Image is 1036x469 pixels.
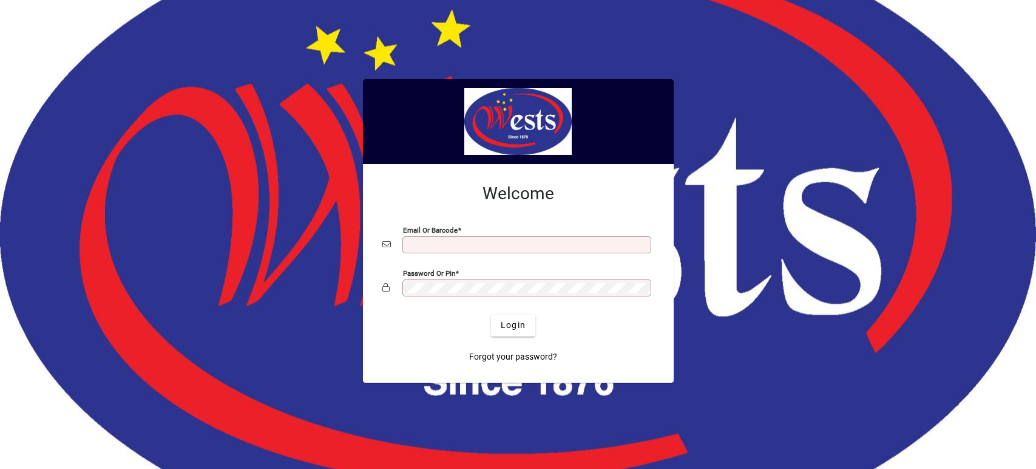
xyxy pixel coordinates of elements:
[501,319,526,332] span: Login
[403,225,458,234] mat-label: Email or Barcode
[382,183,654,204] h2: Welcome
[464,346,562,368] a: Forgot your password?
[491,315,535,337] button: Login
[403,269,455,277] mat-label: Password or Pin
[469,351,557,363] span: Forgot your password?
